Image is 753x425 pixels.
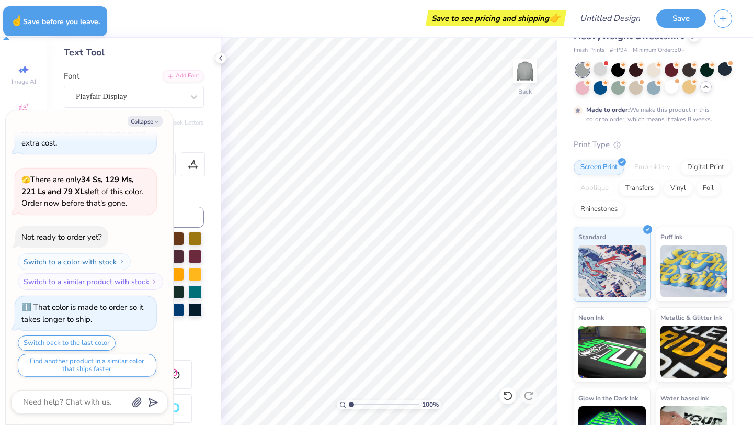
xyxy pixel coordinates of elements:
[18,354,156,377] button: Find another product in a similar color that ships faster
[664,181,693,196] div: Vinyl
[574,202,624,217] div: Rhinestones
[656,9,706,28] button: Save
[680,160,731,175] div: Digital Print
[64,70,79,82] label: Font
[515,61,535,82] img: Back
[21,174,134,197] strong: 34 Ss, 129 Ms, 221 Ls and 79 XLs
[660,231,682,242] span: Puff Ink
[518,87,532,96] div: Back
[18,273,163,290] button: Switch to a similar product with stock
[64,46,204,60] div: Text Tool
[633,46,685,55] span: Minimum Order: 50 +
[578,231,606,242] span: Standard
[12,77,36,86] span: Image AI
[578,393,638,404] span: Glow in the Dark Ink
[21,114,148,148] div: That color ships directly from our warehouse so it’ll arrive faster at no extra cost.
[21,302,143,325] div: That color is made to order so it takes longer to ship.
[574,181,615,196] div: Applique
[696,181,721,196] div: Foil
[627,160,677,175] div: Embroidery
[578,312,604,323] span: Neon Ink
[586,106,630,114] strong: Made to order:
[578,245,646,297] img: Standard
[660,312,722,323] span: Metallic & Glitter Ink
[586,105,715,124] div: We make this product in this color to order, which means it takes 8 weeks.
[21,174,143,208] span: There are only left of this color. Order now before that's gone.
[128,116,163,127] button: Collapse
[660,245,728,297] img: Puff Ink
[21,232,102,242] div: Not ready to order yet?
[151,278,157,285] img: Switch to a similar product with stock
[428,10,564,26] div: Save to see pricing and shipping
[549,12,561,24] span: 👉
[574,46,604,55] span: Fresh Prints
[18,253,131,270] button: Switch to a color with stock
[422,400,439,409] span: 100 %
[610,46,627,55] span: # FP94
[572,8,648,29] input: Untitled Design
[578,326,646,378] img: Neon Ink
[574,160,624,175] div: Screen Print
[119,259,125,265] img: Switch to a color with stock
[163,70,204,82] div: Add Font
[21,175,30,185] span: 🫣
[660,326,728,378] img: Metallic & Glitter Ink
[660,393,709,404] span: Water based Ink
[574,139,732,151] div: Print Type
[18,335,116,351] button: Switch back to the last color
[619,181,660,196] div: Transfers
